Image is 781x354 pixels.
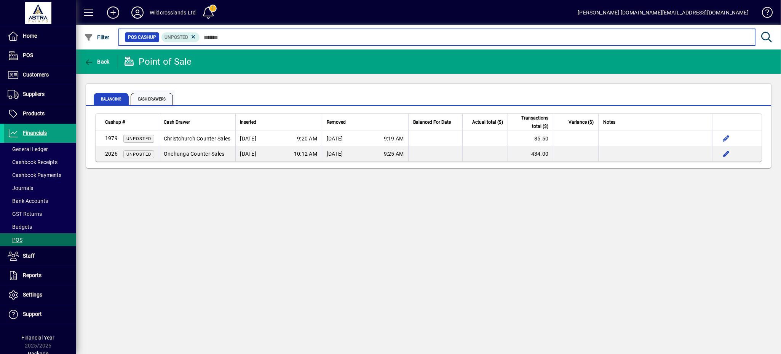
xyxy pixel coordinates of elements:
[105,134,154,142] div: 1979
[4,27,76,46] a: Home
[126,152,151,157] span: Unposted
[508,146,553,161] td: 434.00
[164,118,231,126] div: Cash Drawer
[23,52,33,58] span: POS
[240,135,257,142] span: [DATE]
[240,150,257,158] span: [DATE]
[8,172,61,178] span: Cashbook Payments
[8,224,32,230] span: Budgets
[105,150,154,158] div: 2026
[4,85,76,104] a: Suppliers
[8,237,22,243] span: POS
[4,65,76,85] a: Customers
[327,118,346,126] span: Removed
[94,93,129,105] span: Balancing
[4,207,76,220] a: GST Returns
[240,118,257,126] span: Inserted
[23,33,37,39] span: Home
[8,146,48,152] span: General Ledger
[8,198,48,204] span: Bank Accounts
[413,118,458,126] div: Balanced For Date
[720,148,732,160] button: Edit
[756,2,771,26] a: Knowledge Base
[327,150,343,158] span: [DATE]
[101,6,125,19] button: Add
[84,59,110,65] span: Back
[297,135,317,142] span: 9:20 AM
[569,118,594,126] span: Variance ($)
[413,118,451,126] span: Balanced For Date
[23,292,42,298] span: Settings
[4,285,76,305] a: Settings
[23,130,47,136] span: Financials
[603,118,615,126] span: Notes
[4,182,76,195] a: Journals
[4,266,76,285] a: Reports
[8,185,33,191] span: Journals
[164,150,231,158] div: Onehunga Counter Sales
[8,211,42,217] span: GST Returns
[82,30,112,44] button: Filter
[4,220,76,233] a: Budgets
[165,35,188,40] span: Unposted
[105,118,125,126] span: Cashup #
[23,311,42,317] span: Support
[4,305,76,324] a: Support
[4,46,76,65] a: POS
[4,169,76,182] a: Cashbook Payments
[164,118,190,126] span: Cash Drawer
[720,132,732,145] button: Edit
[294,150,317,158] span: 10:12 AM
[327,135,343,142] span: [DATE]
[125,6,150,19] button: Profile
[578,6,749,19] div: [PERSON_NAME] [DOMAIN_NAME][EMAIL_ADDRESS][DOMAIN_NAME]
[4,156,76,169] a: Cashbook Receipts
[8,159,57,165] span: Cashbook Receipts
[131,93,173,105] span: Cash Drawers
[4,195,76,207] a: Bank Accounts
[128,33,156,41] span: POS Cashup
[23,110,45,116] span: Products
[82,55,112,69] button: Back
[513,114,548,131] span: Transactions total ($)
[384,135,404,142] span: 9:19 AM
[384,150,404,158] span: 9:25 AM
[164,135,231,142] div: Christchurch Counter Sales
[124,56,192,68] div: Point of Sale
[161,32,200,42] mat-chip: Status: Unposted
[4,143,76,156] a: General Ledger
[4,247,76,266] a: Staff
[126,136,151,141] span: Unposted
[23,253,35,259] span: Staff
[508,131,553,146] td: 85.50
[472,118,503,126] span: Actual total ($)
[4,233,76,246] a: POS
[150,6,196,19] div: Wildcrosslands Ltd
[4,104,76,123] a: Products
[23,272,42,278] span: Reports
[84,34,110,40] span: Filter
[23,91,45,97] span: Suppliers
[76,55,118,69] app-page-header-button: Back
[105,118,154,126] div: Cashup #
[22,335,55,341] span: Financial Year
[23,72,49,78] span: Customers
